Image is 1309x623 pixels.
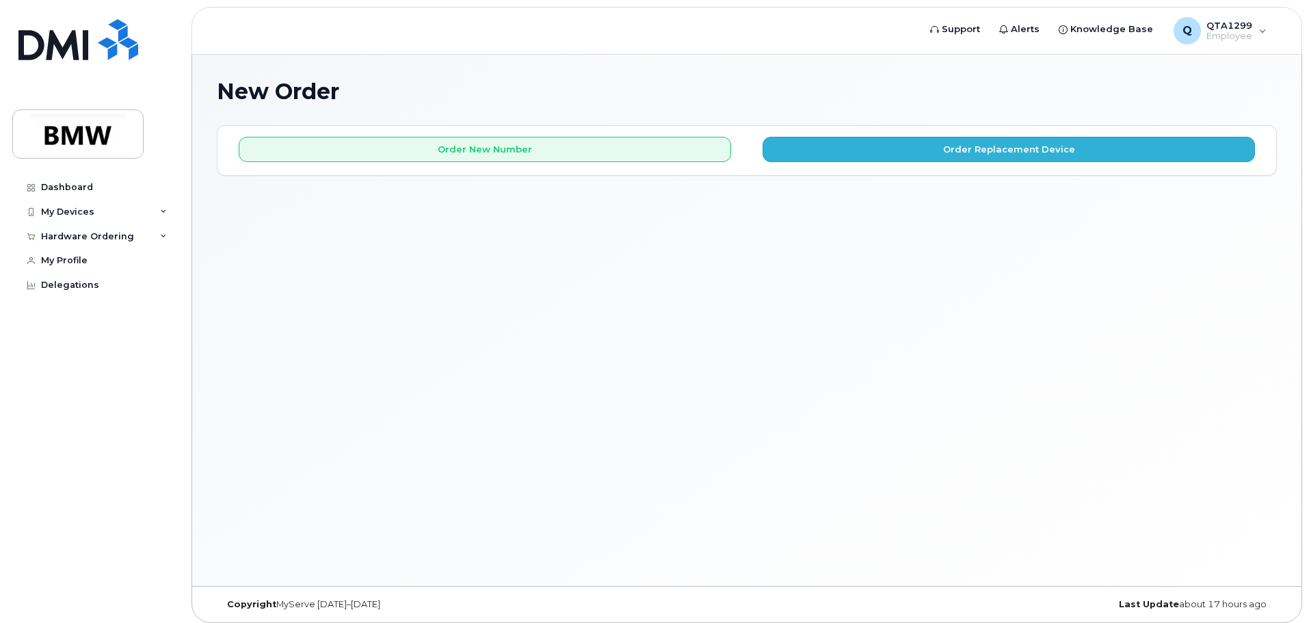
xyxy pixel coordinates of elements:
strong: Copyright [227,599,276,609]
strong: Last Update [1119,599,1179,609]
div: MyServe [DATE]–[DATE] [217,599,570,610]
iframe: Messenger Launcher [1249,564,1299,613]
button: Order Replacement Device [763,137,1255,162]
button: Order New Number [239,137,731,162]
div: about 17 hours ago [923,599,1277,610]
h1: New Order [217,79,1277,103]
